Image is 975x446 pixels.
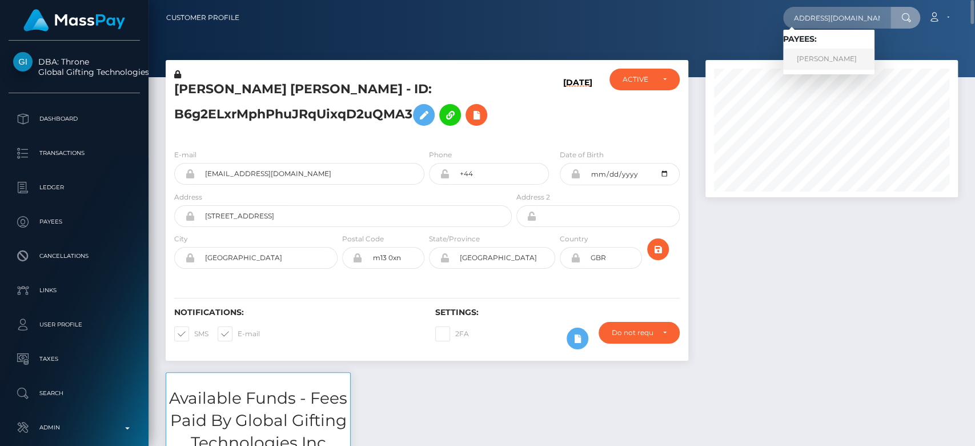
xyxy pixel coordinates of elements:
[560,234,588,244] label: Country
[218,326,260,341] label: E-mail
[9,105,140,133] a: Dashboard
[9,276,140,305] a: Links
[9,310,140,339] a: User Profile
[13,248,135,265] p: Cancellations
[174,192,202,202] label: Address
[9,208,140,236] a: Payees
[9,242,140,270] a: Cancellations
[23,9,125,31] img: MassPay Logo
[560,150,604,160] label: Date of Birth
[174,326,208,341] label: SMS
[9,139,140,168] a: Transactions
[563,78,592,136] h6: [DATE]
[13,179,135,196] p: Ledger
[435,326,469,341] label: 2FA
[623,75,653,84] div: ACTIVE
[599,322,679,344] button: Do not require
[174,81,505,132] h5: [PERSON_NAME] [PERSON_NAME] - ID: B6g2ELxrMphPhuJRqUixqD2uQMA3
[342,234,384,244] label: Postal Code
[9,173,140,202] a: Ledger
[174,150,196,160] label: E-mail
[429,234,480,244] label: State/Province
[612,328,653,337] div: Do not require
[9,57,140,77] span: DBA: Throne Global Gifting Technologies Inc
[13,52,33,71] img: Global Gifting Technologies Inc
[13,385,135,402] p: Search
[429,150,452,160] label: Phone
[609,69,679,90] button: ACTIVE
[174,308,418,317] h6: Notifications:
[13,110,135,128] p: Dashboard
[783,7,890,29] input: Search...
[9,345,140,373] a: Taxes
[174,234,188,244] label: City
[13,213,135,230] p: Payees
[13,419,135,436] p: Admin
[9,379,140,408] a: Search
[166,6,239,30] a: Customer Profile
[516,192,550,202] label: Address 2
[13,282,135,299] p: Links
[783,49,874,70] a: [PERSON_NAME]
[9,413,140,442] a: Admin
[783,34,874,44] h6: Payees:
[13,145,135,162] p: Transactions
[13,316,135,333] p: User Profile
[435,308,679,317] h6: Settings:
[13,351,135,368] p: Taxes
